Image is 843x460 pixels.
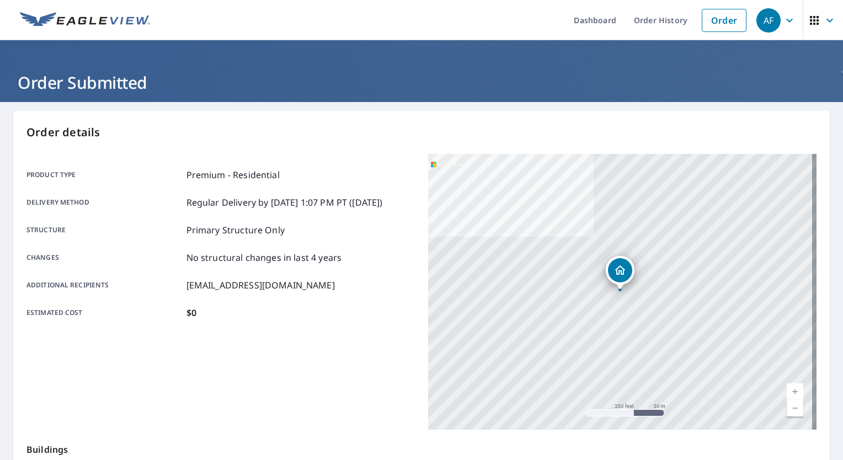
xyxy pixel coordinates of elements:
p: Product type [26,168,182,181]
p: $0 [186,306,196,319]
p: Structure [26,223,182,237]
img: EV Logo [20,12,150,29]
h1: Order Submitted [13,71,830,94]
a: Current Level 17, Zoom In [787,383,803,400]
p: No structural changes in last 4 years [186,251,342,264]
p: Estimated cost [26,306,182,319]
p: Premium - Residential [186,168,280,181]
p: Delivery method [26,196,182,209]
p: [EMAIL_ADDRESS][DOMAIN_NAME] [186,279,335,292]
p: Order details [26,124,817,141]
p: Additional recipients [26,279,182,292]
p: Changes [26,251,182,264]
a: Current Level 17, Zoom Out [787,400,803,416]
p: Regular Delivery by [DATE] 1:07 PM PT ([DATE]) [186,196,383,209]
p: Primary Structure Only [186,223,285,237]
div: Dropped pin, building 1, Residential property, 2150 W 11th St Cleveland, OH 44113 [606,256,634,290]
div: AF [756,8,781,33]
a: Order [702,9,746,32]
